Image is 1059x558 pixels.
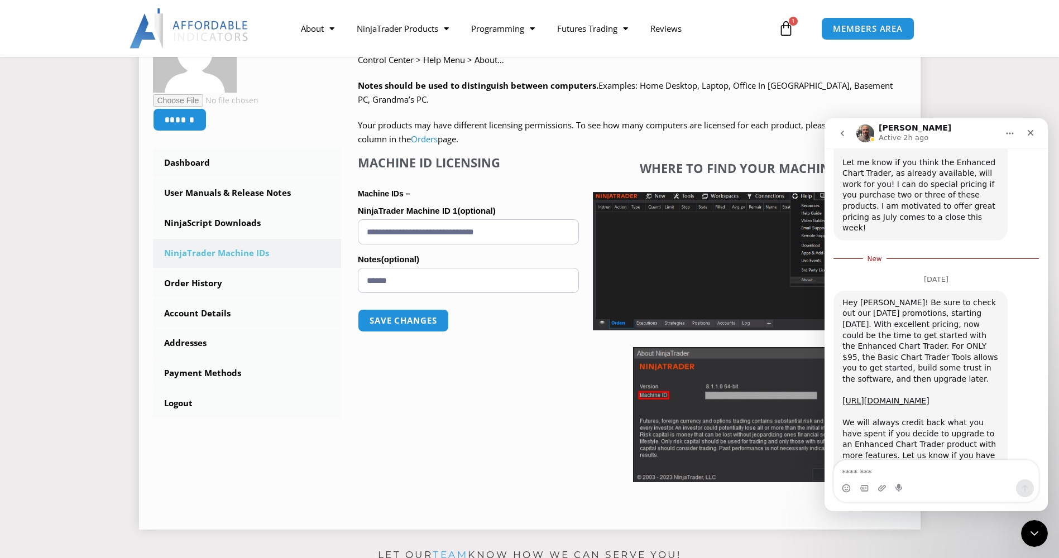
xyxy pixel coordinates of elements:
[153,179,342,208] a: User Manuals & Release Notes
[593,161,900,175] h4: Where to find your Machine ID
[358,80,893,105] span: Examples: Home Desktop, Laptop, Office In [GEOGRAPHIC_DATA], Basement PC, Grandma’s PC.
[761,12,811,45] a: 1
[821,17,914,40] a: MEMBERS AREA
[153,148,342,418] nav: Account pages
[153,389,342,418] a: Logout
[346,16,460,41] a: NinjaTrader Products
[153,269,342,298] a: Order History
[358,189,410,198] strong: Machine IDs –
[358,155,579,170] h4: Machine ID Licensing
[358,80,598,91] strong: Notes should be used to distinguish between computers.
[381,254,419,264] span: (optional)
[358,251,579,268] label: Notes
[639,16,693,41] a: Reviews
[130,8,250,49] img: LogoAI | Affordable Indicators – NinjaTrader
[593,192,900,330] img: Screenshot 2025-01-17 1155544 | Affordable Indicators – NinjaTrader
[290,16,775,41] nav: Menu
[153,239,342,268] a: NinjaTrader Machine IDs
[457,206,495,215] span: (optional)
[358,309,449,332] button: Save changes
[460,16,546,41] a: Programming
[1021,520,1048,547] iframe: Intercom live chat
[546,16,639,41] a: Futures Trading
[833,25,903,33] span: MEMBERS AREA
[153,329,342,358] a: Addresses
[411,133,438,145] a: Orders
[789,17,798,26] span: 1
[633,347,860,482] img: Screenshot 2025-01-17 114931 | Affordable Indicators – NinjaTrader
[153,209,342,238] a: NinjaScript Downloads
[290,16,346,41] a: About
[825,118,1048,511] iframe: Intercom live chat
[358,203,579,219] label: NinjaTrader Machine ID 1
[153,359,342,388] a: Payment Methods
[153,299,342,328] a: Account Details
[153,148,342,177] a: Dashboard
[358,119,892,145] span: Your products may have different licensing permissions. To see how many computers are licensed fo...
